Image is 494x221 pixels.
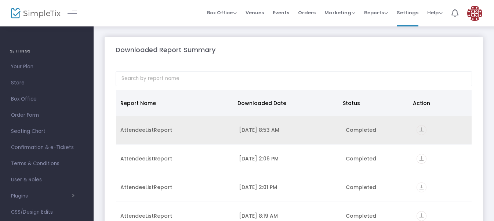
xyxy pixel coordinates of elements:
div: https://go.SimpleTix.com/z7ev6 [417,211,467,221]
th: Status [338,90,408,116]
div: Completed [346,155,408,162]
div: 8/11/2025 2:01 PM [239,184,337,191]
div: 8/11/2025 2:06 PM [239,155,337,162]
input: Search by report name [116,71,472,86]
th: Report Name [116,90,233,116]
a: vertical_align_bottom [417,185,426,192]
span: Store [11,78,83,88]
span: Seating Chart [11,127,83,136]
span: Order Form [11,110,83,120]
i: vertical_align_bottom [417,182,426,192]
div: 8/9/2025 8:19 AM [239,212,337,220]
span: Reports [364,9,388,16]
th: Action [408,90,467,116]
div: Completed [346,212,408,220]
span: Terms & Conditions [11,159,83,169]
div: AttendeeListReport [120,184,230,191]
span: Box Office [207,9,237,16]
span: Settings [397,3,418,22]
i: vertical_align_bottom [417,125,426,135]
i: vertical_align_bottom [417,154,426,164]
div: https://go.SimpleTix.com/xn5vf [417,125,467,135]
span: Box Office [11,94,83,104]
i: vertical_align_bottom [417,211,426,221]
div: https://go.SimpleTix.com/h3t20 [417,154,467,164]
span: User & Roles [11,175,83,185]
div: AttendeeListReport [120,155,230,162]
span: Your Plan [11,62,83,72]
h4: SETTINGS [10,44,84,59]
div: AttendeeListReport [120,212,230,220]
span: Events [273,3,289,22]
a: vertical_align_bottom [417,127,426,135]
span: Venues [246,3,264,22]
span: Marketing [324,9,355,16]
div: AttendeeListReport [120,126,230,134]
button: Plugins [11,193,75,199]
a: vertical_align_bottom [417,156,426,163]
div: 8/15/2025 8:53 AM [239,126,337,134]
div: Completed [346,184,408,191]
span: Orders [298,3,316,22]
div: https://go.SimpleTix.com/gcawv [417,182,467,192]
span: Confirmation & e-Tickets [11,143,83,152]
a: vertical_align_bottom [417,213,426,221]
div: Completed [346,126,408,134]
span: CSS/Design Edits [11,207,83,217]
th: Downloaded Date [233,90,338,116]
m-panel-title: Downloaded Report Summary [116,45,215,55]
span: Help [427,9,443,16]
